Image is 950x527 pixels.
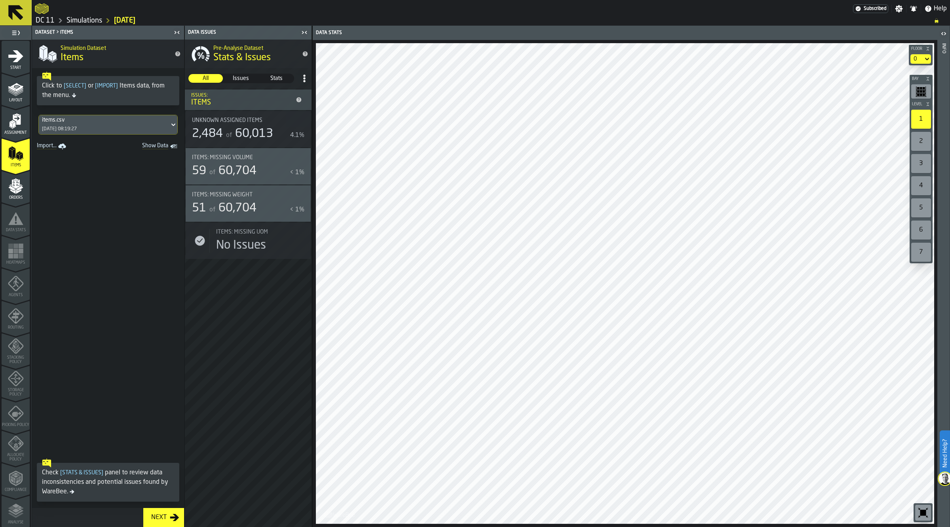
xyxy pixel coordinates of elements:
[189,74,222,82] span: All
[910,175,933,197] div: button-toolbar-undefined
[186,111,311,147] div: stat-Unknown assigned items
[909,45,933,53] button: button-
[42,126,77,132] div: [DATE] 08:19:27
[941,42,946,525] div: Info
[911,176,931,195] div: 4
[192,164,206,178] div: 59
[32,40,184,68] div: title-Items
[186,30,299,35] div: Data Issues
[213,44,296,51] h2: Sub Title
[61,51,84,64] span: Items
[224,74,258,82] span: Issues
[35,2,49,16] a: logo-header
[910,75,933,83] button: button-
[171,28,182,37] label: button-toggle-Close me
[192,192,304,198] div: Title
[93,83,120,89] span: Import
[934,4,947,13] span: Help
[192,192,253,198] span: Items: Missing Weight
[906,5,921,13] label: button-toggle-Notifications
[313,26,937,40] header: Data Stats
[218,165,256,177] span: 60,704
[192,117,304,124] div: Title
[937,26,950,527] header: Info
[910,83,933,100] div: button-toolbar-undefined
[2,41,30,72] li: menu Start
[260,74,293,82] span: Stats
[2,423,30,427] span: Picking Policy
[910,77,924,81] span: Bay
[910,102,924,107] span: Level
[60,470,62,476] span: [
[209,207,215,213] span: of
[2,138,30,170] li: menu Items
[910,241,933,263] div: button-toolbar-undefined
[192,117,262,124] span: Unknown assigned items
[192,117,295,124] div: Title
[921,4,950,13] label: button-toggle-Help
[235,128,273,140] span: 60,013
[917,506,929,519] svg: Reset zoom and position
[259,74,294,83] label: button-switch-multi-Stats
[191,98,293,107] div: Items
[185,40,312,68] div: title-Stats & Issues
[911,154,931,173] div: 3
[2,268,30,300] li: menu Agents
[209,169,215,176] span: of
[191,93,293,98] div: Issues:
[34,141,71,152] a: link-to-/wh/i/2e91095d-d0fa-471d-87cf-b9f7f81665fc/import/items/
[224,74,258,83] div: thumb
[290,168,304,177] div: < 1%
[2,236,30,267] li: menu Heatmaps
[36,16,55,25] a: link-to-/wh/i/2e91095d-d0fa-471d-87cf-b9f7f81665fc
[216,229,304,235] div: Title
[111,141,182,152] a: toggle-dataset-table-Show Data
[911,110,931,129] div: 1
[317,506,362,522] a: logo-header
[143,508,184,527] button: button-Next
[116,83,118,89] span: ]
[914,503,933,522] div: button-toolbar-undefined
[192,127,223,141] div: 2,484
[910,219,933,241] div: button-toolbar-undefined
[910,152,933,175] div: button-toolbar-undefined
[2,495,30,527] li: menu Analyse
[188,74,223,83] label: button-switch-multi-All
[290,205,304,215] div: < 1%
[192,154,304,161] div: Title
[59,470,105,476] span: Stats & Issues
[148,513,170,522] div: Next
[2,27,30,38] label: button-toggle-Toggle Full Menu
[2,163,30,167] span: Items
[84,83,86,89] span: ]
[2,488,30,492] span: Compliance
[185,26,312,40] header: Data Issues
[2,261,30,265] span: Heatmaps
[2,453,30,462] span: Allocate Policy
[2,398,30,430] li: menu Picking Policy
[290,131,304,140] div: 4.1%
[2,293,30,297] span: Agents
[66,16,102,25] a: link-to-/wh/i/2e91095d-d0fa-471d-87cf-b9f7f81665fc
[216,229,268,235] span: Items: Missing UOM
[2,66,30,70] span: Start
[911,243,931,262] div: 7
[186,223,311,259] div: stat-Items: Missing UOM
[910,100,933,108] button: button-
[2,196,30,200] span: Orders
[864,6,886,11] span: Subscribed
[2,301,30,332] li: menu Routing
[192,192,295,198] div: Title
[114,16,135,25] a: link-to-/wh/i/2e91095d-d0fa-471d-87cf-b9f7f81665fc/simulations/4d1298f9-dcb1-4468-bce2-6371128c4062
[216,229,295,235] div: Title
[911,198,931,217] div: 5
[192,154,253,161] span: Items: Missing Volume
[61,44,168,51] h2: Sub Title
[213,51,271,64] span: Stats & Issues
[218,202,256,214] span: 60,704
[42,468,174,497] div: Check panel to review data inconsistencies and potential issues found by WareBee.
[2,365,30,397] li: menu Storage Policy
[226,132,232,139] span: of
[2,106,30,137] li: menu Assignment
[2,356,30,364] span: Stacking Policy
